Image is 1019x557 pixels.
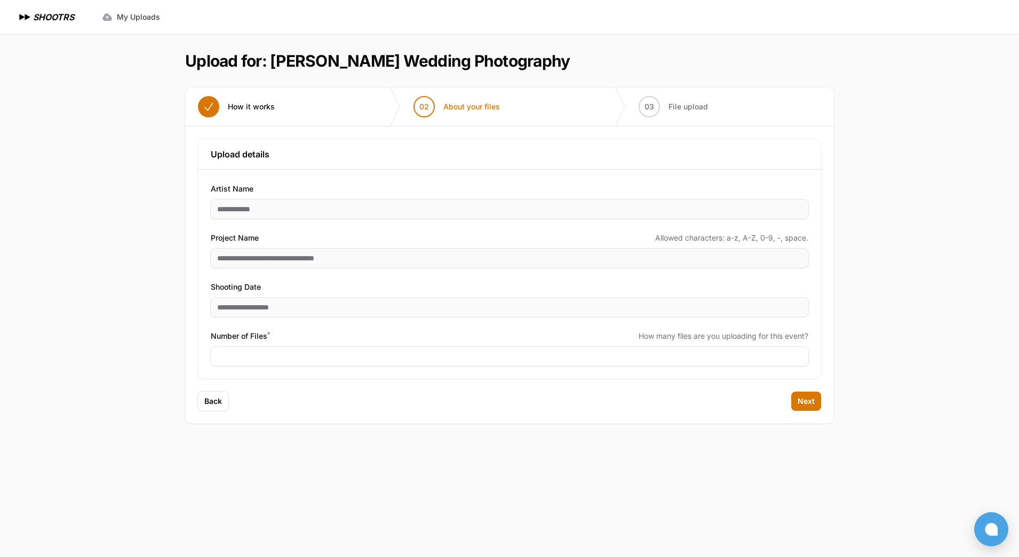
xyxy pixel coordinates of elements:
span: 02 [419,101,429,112]
span: Allowed characters: a-z, A-Z, 0-9, -, space. [655,233,808,243]
button: 03 File upload [626,87,721,126]
button: Next [791,392,821,411]
span: Project Name [211,232,259,244]
span: Artist Name [211,182,253,195]
button: Back [198,392,228,411]
span: Number of Files [211,330,270,343]
h3: Upload details [211,148,808,161]
span: How many files are you uploading for this event? [639,331,808,341]
button: Open chat window [974,512,1008,546]
img: SHOOTRS [17,11,33,23]
span: About your files [443,101,500,112]
span: How it works [228,101,275,112]
h1: Upload for: [PERSON_NAME] Wedding Photography [185,51,570,70]
span: Next [798,396,815,407]
span: File upload [668,101,708,112]
span: Back [204,396,222,407]
button: How it works [185,87,288,126]
span: 03 [644,101,654,112]
a: SHOOTRS SHOOTRS [17,11,74,23]
h1: SHOOTRS [33,11,74,23]
a: My Uploads [95,7,166,27]
button: 02 About your files [401,87,513,126]
span: Shooting Date [211,281,261,293]
span: My Uploads [117,12,160,22]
